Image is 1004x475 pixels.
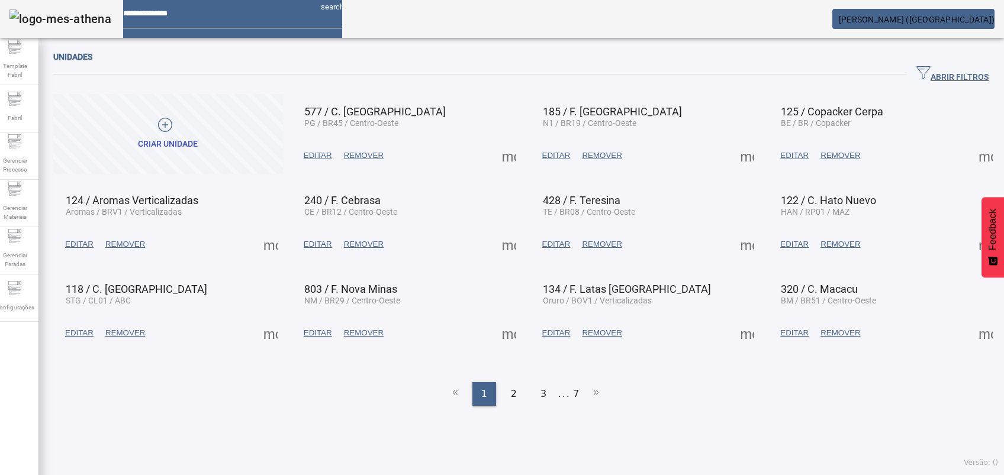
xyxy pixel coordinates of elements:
[781,296,876,305] span: BM / BR51 / Centro-Oeste
[774,145,815,166] button: EDITAR
[781,207,849,217] span: HAN / RP01 / MAZ
[558,382,570,406] li: ...
[138,138,198,150] div: Criar unidade
[916,66,989,83] span: ABRIR FILTROS
[543,283,711,295] span: 134 / F. Latas [GEOGRAPHIC_DATA]
[543,296,652,305] span: Oruro / BOV1 / Verticalizadas
[543,105,682,118] span: 185 / F. [GEOGRAPHIC_DATA]
[780,238,809,250] span: EDITAR
[536,322,577,344] button: EDITAR
[298,145,338,166] button: EDITAR
[298,234,338,255] button: EDITAR
[338,145,390,166] button: REMOVER
[304,194,381,206] span: 240 / F. Cebrasa
[964,458,998,467] span: Versão: ()
[338,322,390,344] button: REMOVER
[536,234,577,255] button: EDITAR
[781,118,851,128] span: BE / BR / Copacker
[543,207,635,217] span: TE / BR08 / Centro-Oeste
[781,283,858,295] span: 320 / C. Macacu
[820,150,860,161] span: REMOVER
[736,322,758,344] button: Mais
[780,150,809,161] span: EDITAR
[304,296,400,305] span: NM / BR29 / Centro-Oeste
[582,327,622,339] span: REMOVER
[260,322,281,344] button: Mais
[344,327,384,339] span: REMOVER
[59,322,99,344] button: EDITAR
[66,296,131,305] span: STG / CL01 / ABC
[543,118,636,128] span: N1 / BR19 / Centro-Oeste
[975,322,996,344] button: Mais
[4,110,25,126] span: Fabril
[543,194,620,206] span: 428 / F. Teresina
[975,145,996,166] button: Mais
[820,327,860,339] span: REMOVER
[99,322,151,344] button: REMOVER
[304,105,446,118] span: 577 / C. [GEOGRAPHIC_DATA]
[105,327,145,339] span: REMOVER
[815,322,866,344] button: REMOVER
[99,234,151,255] button: REMOVER
[65,327,94,339] span: EDITAR
[53,52,92,62] span: Unidades
[576,145,627,166] button: REMOVER
[542,327,571,339] span: EDITAR
[736,234,758,255] button: Mais
[53,94,283,174] button: Criar unidade
[304,118,398,128] span: PG / BR45 / Centro-Oeste
[9,9,111,28] img: logo-mes-athena
[304,283,397,295] span: 803 / F. Nova Minas
[65,238,94,250] span: EDITAR
[344,238,384,250] span: REMOVER
[498,234,520,255] button: Mais
[781,105,883,118] span: 125 / Copacker Cerpa
[542,150,571,161] span: EDITAR
[304,327,332,339] span: EDITAR
[59,234,99,255] button: EDITAR
[298,322,338,344] button: EDITAR
[774,322,815,344] button: EDITAR
[839,15,995,24] span: [PERSON_NAME] ([GEOGRAPHIC_DATA])
[344,150,384,161] span: REMOVER
[907,64,998,85] button: ABRIR FILTROS
[304,238,332,250] span: EDITAR
[815,145,866,166] button: REMOVER
[542,238,571,250] span: EDITAR
[576,234,627,255] button: REMOVER
[66,283,207,295] span: 118 / C. [GEOGRAPHIC_DATA]
[781,194,876,206] span: 122 / C. Hato Nuevo
[815,234,866,255] button: REMOVER
[304,207,397,217] span: CE / BR12 / Centro-Oeste
[498,145,520,166] button: Mais
[511,387,517,401] span: 2
[576,322,627,344] button: REMOVER
[304,150,332,161] span: EDITAR
[987,209,998,250] span: Feedback
[774,234,815,255] button: EDITAR
[260,234,281,255] button: Mais
[820,238,860,250] span: REMOVER
[975,234,996,255] button: Mais
[536,145,577,166] button: EDITAR
[982,197,1004,277] button: Feedback - Mostrar pesquisa
[498,322,520,344] button: Mais
[338,234,390,255] button: REMOVER
[66,194,198,206] span: 124 / Aromas Verticalizadas
[540,387,546,401] span: 3
[736,145,758,166] button: Mais
[582,150,622,161] span: REMOVER
[573,382,579,406] li: 7
[780,327,809,339] span: EDITAR
[66,207,182,217] span: Aromas / BRV1 / Verticalizadas
[582,238,622,250] span: REMOVER
[105,238,145,250] span: REMOVER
